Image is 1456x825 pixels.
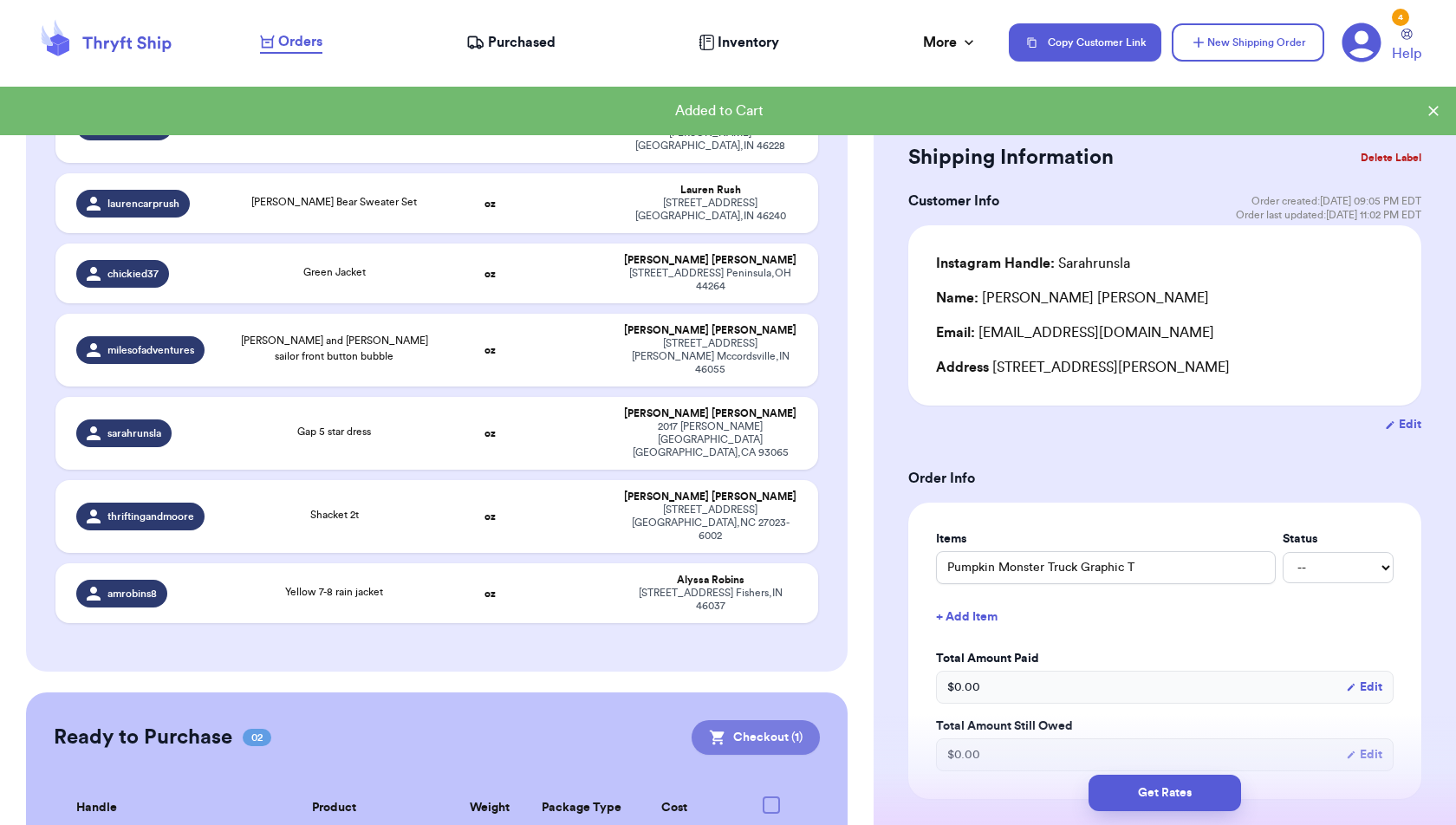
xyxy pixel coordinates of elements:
div: Sarahrunsla [936,253,1130,274]
div: [STREET_ADDRESS] [GEOGRAPHIC_DATA] , IN 46240 [623,197,796,223]
div: [STREET_ADDRESS] Fishers , IN 46037 [623,587,796,613]
div: 2017 [PERSON_NAME][GEOGRAPHIC_DATA] [GEOGRAPHIC_DATA] , CA 93065 [623,420,796,459]
span: sarahrunsla [107,426,161,440]
span: Help [1392,43,1421,64]
span: thriftingandmoore [107,510,194,523]
span: Green Jacket [303,267,366,277]
h2: Shipping Information [908,144,1114,172]
strong: oz [484,269,496,279]
div: [PERSON_NAME] [PERSON_NAME] [623,324,796,337]
span: Shacket 2t [310,510,359,520]
label: Total Amount Paid [936,650,1394,667]
button: Edit [1385,416,1421,433]
button: Delete Label [1354,139,1428,177]
span: $ 0.00 [947,679,980,696]
span: $ 0.00 [947,746,980,763]
div: Added to Cart [14,101,1425,121]
span: Gap 5 star dress [297,426,371,437]
span: milesofadventures [107,343,194,357]
div: [STREET_ADDRESS][PERSON_NAME] Mccordsville , IN 46055 [623,337,796,376]
strong: oz [484,511,496,522]
div: More [923,32,978,53]
strong: oz [484,198,496,209]
span: Email: [936,326,975,340]
span: Order last updated: [DATE] 11:02 PM EDT [1236,208,1421,222]
div: [PERSON_NAME] [PERSON_NAME] [936,288,1209,309]
a: Purchased [466,32,556,53]
button: Get Rates [1089,775,1241,811]
strong: oz [484,588,496,599]
div: [PERSON_NAME] [PERSON_NAME] [623,407,796,420]
div: [STREET_ADDRESS] [GEOGRAPHIC_DATA] , NC 27023-6002 [623,503,796,542]
div: Lauren Rush [623,184,796,197]
span: Order created: [DATE] 09:05 PM EDT [1251,194,1421,208]
a: 4 [1342,23,1381,62]
label: Items [936,530,1276,548]
span: chickied37 [107,267,159,281]
div: [EMAIL_ADDRESS][DOMAIN_NAME] [936,322,1394,343]
span: Orders [278,31,322,52]
button: Copy Customer Link [1009,23,1161,62]
div: [STREET_ADDRESS] Peninsula , OH 44264 [623,267,796,293]
div: 4 [1392,9,1409,26]
span: [PERSON_NAME] and [PERSON_NAME] sailor front button bubble [241,335,428,361]
span: [PERSON_NAME] Bear Sweater Set [251,197,417,207]
button: Edit [1346,679,1382,696]
a: Help [1392,29,1421,64]
button: Checkout (1) [692,720,820,755]
span: Instagram Handle: [936,257,1055,270]
span: Handle [76,799,117,817]
label: Total Amount Still Owed [936,718,1394,735]
div: [STREET_ADDRESS][PERSON_NAME] [936,357,1394,378]
a: Inventory [699,32,779,53]
strong: oz [484,345,496,355]
span: Name: [936,291,978,305]
strong: oz [484,428,496,438]
a: Orders [260,31,322,54]
span: Purchased [488,32,556,53]
button: + Add Item [929,598,1401,636]
div: [PERSON_NAME] [PERSON_NAME] [623,254,796,267]
div: [PERSON_NAME] [PERSON_NAME] [623,490,796,503]
h2: Ready to Purchase [54,724,232,751]
span: Address [936,361,989,374]
h3: Customer Info [908,191,999,211]
span: amrobins8 [107,587,157,601]
span: laurencarprush [107,197,179,211]
div: Alyssa Robins [623,574,796,587]
h3: Order Info [908,468,1421,489]
span: Yellow 7-8 rain jacket [285,587,383,597]
button: Edit [1346,746,1382,763]
span: Inventory [718,32,779,53]
button: New Shipping Order [1172,23,1324,62]
label: Status [1283,530,1394,548]
span: 02 [243,729,271,746]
